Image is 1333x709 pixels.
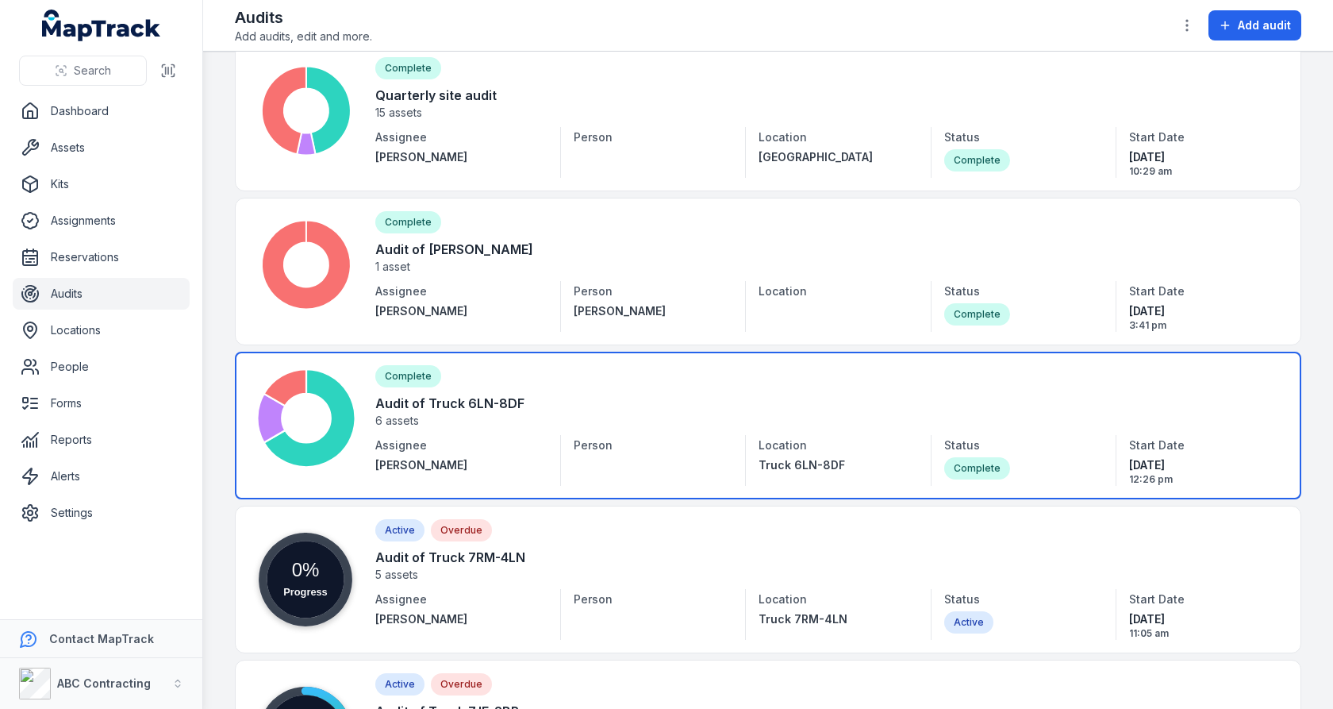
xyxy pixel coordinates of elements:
[1208,10,1301,40] button: Add audit
[13,424,190,456] a: Reports
[1129,165,1275,178] span: 10:29 am
[1129,149,1275,178] time: 16/07/2025, 10:29:31 am
[944,611,993,634] div: Active
[375,149,547,165] a: [PERSON_NAME]
[375,303,547,319] a: [PERSON_NAME]
[759,458,845,472] span: Truck 6LN-8DF
[1129,457,1275,486] time: 11/07/2025, 12:26:43 pm
[944,303,1010,326] div: Complete
[13,351,190,383] a: People
[13,314,190,346] a: Locations
[13,387,190,419] a: Forms
[1129,457,1275,473] span: [DATE]
[375,457,547,473] a: [PERSON_NAME]
[235,6,372,29] h2: Audits
[759,611,905,627] a: Truck 7RM-4LN
[574,303,720,319] a: [PERSON_NAME]
[13,132,190,164] a: Assets
[1238,17,1291,33] span: Add audit
[235,29,372,44] span: Add audits, edit and more.
[19,56,147,86] button: Search
[1129,149,1275,165] span: [DATE]
[1129,611,1275,627] span: [DATE]
[944,149,1010,171] div: Complete
[944,457,1010,480] div: Complete
[49,632,154,645] strong: Contact MapTrack
[1129,627,1275,640] span: 11:05 am
[375,611,547,627] a: [PERSON_NAME]
[1129,473,1275,486] span: 12:26 pm
[759,150,873,164] span: [GEOGRAPHIC_DATA]
[13,278,190,310] a: Audits
[759,457,905,473] a: Truck 6LN-8DF
[13,95,190,127] a: Dashboard
[759,149,905,165] a: [GEOGRAPHIC_DATA]
[1129,303,1275,332] time: 23/07/2025, 3:41:52 pm
[759,612,847,626] span: Truck 7RM-4LN
[13,460,190,492] a: Alerts
[1129,611,1275,640] time: 29/07/2025, 11:05:07 am
[13,168,190,200] a: Kits
[1129,303,1275,319] span: [DATE]
[1129,319,1275,332] span: 3:41 pm
[13,241,190,273] a: Reservations
[13,497,190,529] a: Settings
[74,63,111,79] span: Search
[57,676,151,690] strong: ABC Contracting
[42,10,161,41] a: MapTrack
[13,205,190,237] a: Assignments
